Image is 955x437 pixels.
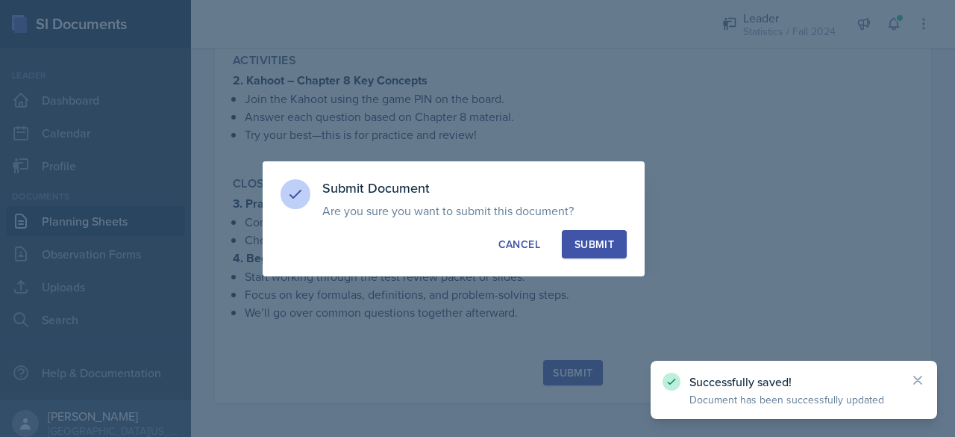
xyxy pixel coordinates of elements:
[498,237,540,252] div: Cancel
[574,237,614,252] div: Submit
[322,203,627,218] p: Are you sure you want to submit this document?
[689,392,898,407] p: Document has been successfully updated
[322,179,627,197] h3: Submit Document
[562,230,627,258] button: Submit
[486,230,553,258] button: Cancel
[689,374,898,389] p: Successfully saved!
